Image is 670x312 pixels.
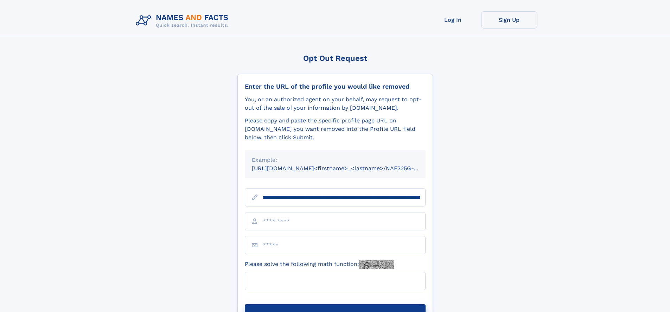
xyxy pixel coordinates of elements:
[237,54,433,63] div: Opt Out Request
[133,11,234,30] img: Logo Names and Facts
[252,165,439,172] small: [URL][DOMAIN_NAME]<firstname>_<lastname>/NAF325G-xxxxxxxx
[481,11,537,28] a: Sign Up
[252,156,419,164] div: Example:
[245,116,426,142] div: Please copy and paste the specific profile page URL on [DOMAIN_NAME] you want removed into the Pr...
[245,95,426,112] div: You, or an authorized agent on your behalf, may request to opt-out of the sale of your informatio...
[425,11,481,28] a: Log In
[245,260,394,269] label: Please solve the following math function:
[245,83,426,90] div: Enter the URL of the profile you would like removed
